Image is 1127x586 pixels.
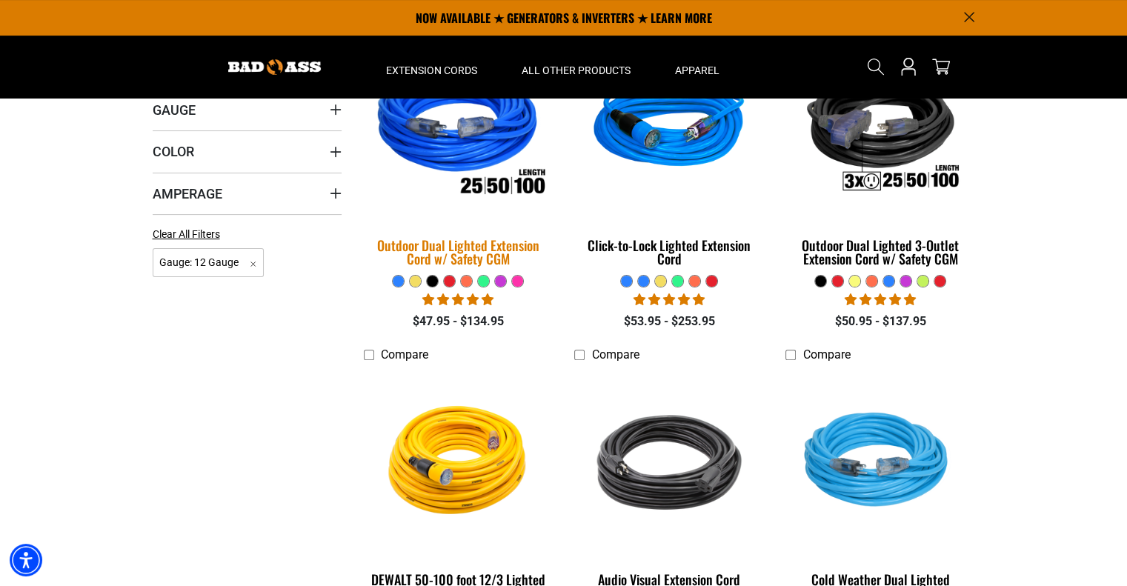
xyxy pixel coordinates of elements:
a: Open this option [897,36,920,98]
span: All Other Products [522,64,631,77]
img: Outdoor Dual Lighted 3-Outlet Extension Cord w/ Safety CGM [787,43,974,213]
summary: Gauge [153,89,342,130]
div: $53.95 - $253.95 [574,313,763,330]
span: Compare [591,347,639,362]
span: Compare [381,347,428,362]
summary: Extension Cords [364,36,499,98]
span: 4.83 stars [422,293,493,307]
div: $50.95 - $137.95 [785,313,974,330]
div: Click-to-Lock Lighted Extension Cord [574,239,763,265]
img: DEWALT 50-100 foot 12/3 Lighted Click-to-Lock CGM Extension Cord 15A SJTW [365,376,551,547]
a: Gauge: 12 Gauge [153,255,265,269]
a: cart [929,58,953,76]
img: Outdoor Dual Lighted Extension Cord w/ Safety CGM [354,33,562,223]
summary: Color [153,130,342,172]
div: $47.95 - $134.95 [364,313,553,330]
span: Apparel [675,64,719,77]
span: 4.80 stars [845,293,916,307]
img: blue [576,43,762,213]
summary: Amperage [153,173,342,214]
a: Clear All Filters [153,227,226,242]
span: Extension Cords [386,64,477,77]
div: Outdoor Dual Lighted Extension Cord w/ Safety CGM [364,239,553,265]
a: Outdoor Dual Lighted 3-Outlet Extension Cord w/ Safety CGM Outdoor Dual Lighted 3-Outlet Extensio... [785,36,974,274]
img: black [576,376,762,547]
span: Color [153,143,194,160]
span: 4.87 stars [634,293,705,307]
div: Outdoor Dual Lighted 3-Outlet Extension Cord w/ Safety CGM [785,239,974,265]
summary: All Other Products [499,36,653,98]
a: blue Click-to-Lock Lighted Extension Cord [574,36,763,274]
summary: Search [864,55,888,79]
span: Clear All Filters [153,228,220,240]
summary: Apparel [653,36,742,98]
span: Gauge [153,101,196,119]
span: Amperage [153,185,222,202]
a: Outdoor Dual Lighted Extension Cord w/ Safety CGM Outdoor Dual Lighted Extension Cord w/ Safety CGM [364,36,553,274]
img: Bad Ass Extension Cords [228,59,321,75]
span: Gauge: 12 Gauge [153,248,265,277]
img: Light Blue [787,376,974,547]
span: Compare [802,347,850,362]
div: Accessibility Menu [10,544,42,576]
div: Audio Visual Extension Cord [574,573,763,586]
